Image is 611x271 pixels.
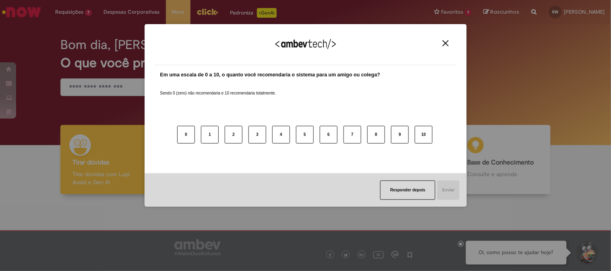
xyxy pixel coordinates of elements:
[160,81,276,96] label: Sendo 0 (zero) não recomendaria e 10 recomendaria totalmente.
[440,40,451,47] button: Close
[225,126,242,144] button: 2
[249,126,266,144] button: 3
[177,126,195,144] button: 0
[391,126,409,144] button: 9
[443,40,449,46] img: Close
[160,71,381,79] label: Em uma escala de 0 a 10, o quanto você recomendaria o sistema para um amigo ou colega?
[272,126,290,144] button: 4
[380,181,435,200] button: Responder depois
[296,126,314,144] button: 5
[344,126,361,144] button: 7
[275,39,336,49] img: Logo Ambevtech
[415,126,433,144] button: 10
[320,126,338,144] button: 6
[201,126,219,144] button: 1
[367,126,385,144] button: 8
